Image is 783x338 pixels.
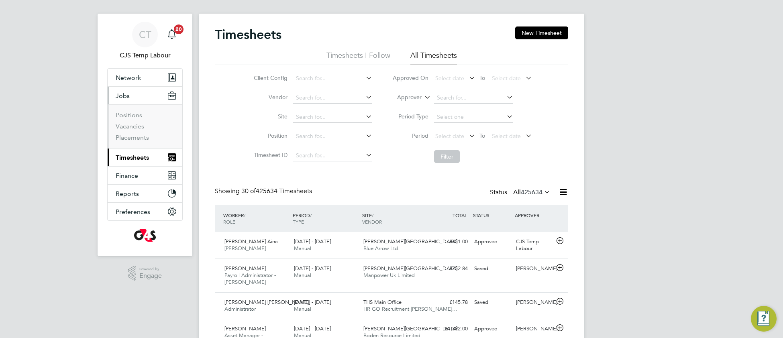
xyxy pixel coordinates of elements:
[224,245,266,252] span: [PERSON_NAME]
[107,229,183,242] a: Go to home page
[471,208,513,222] div: STATUS
[116,172,138,179] span: Finance
[164,22,180,47] a: 20
[251,151,288,159] label: Timesheet ID
[116,122,144,130] a: Vacancies
[116,111,142,119] a: Positions
[108,87,182,104] button: Jobs
[293,131,372,142] input: Search for...
[363,325,457,332] span: [PERSON_NAME][GEOGRAPHIC_DATA]
[363,299,402,305] span: THS Main Office
[434,92,513,104] input: Search for...
[251,113,288,120] label: Site
[294,245,311,252] span: Manual
[293,112,372,123] input: Search for...
[221,208,291,229] div: WORKER
[477,130,487,141] span: To
[363,272,415,279] span: Manpower Uk Limited
[116,134,149,141] a: Placements
[107,51,183,60] span: CJS Temp Labour
[434,112,513,123] input: Select one
[392,74,428,81] label: Approved On
[435,75,464,82] span: Select date
[453,212,467,218] span: TOTAL
[363,245,400,252] span: Blue Arrow Ltd.
[224,272,276,285] span: Payroll Administrator - [PERSON_NAME]
[116,190,139,198] span: Reports
[108,203,182,220] button: Preferences
[429,262,471,275] div: £252.84
[244,212,245,218] span: /
[107,22,183,60] a: CTCJS Temp Labour
[116,74,141,81] span: Network
[294,325,331,332] span: [DATE] - [DATE]
[293,92,372,104] input: Search for...
[251,74,288,81] label: Client Config
[224,299,309,305] span: [PERSON_NAME] [PERSON_NAME]
[108,167,182,184] button: Finance
[224,265,266,272] span: [PERSON_NAME]
[251,132,288,139] label: Position
[513,296,555,309] div: [PERSON_NAME]
[751,306,777,332] button: Engage Resource Center
[477,73,487,83] span: To
[223,218,235,225] span: ROLE
[98,14,192,256] nav: Main navigation
[224,305,256,312] span: Administrator
[224,238,278,245] span: [PERSON_NAME] Aina
[215,26,281,43] h2: Timesheets
[471,322,513,336] div: Approved
[360,208,430,229] div: SITE
[392,132,428,139] label: Period
[294,238,331,245] span: [DATE] - [DATE]
[385,94,422,102] label: Approver
[490,187,552,198] div: Status
[139,266,162,273] span: Powered by
[128,266,162,281] a: Powered byEngage
[513,208,555,222] div: APPROVER
[492,132,521,140] span: Select date
[215,187,314,195] div: Showing
[434,150,460,163] button: Filter
[513,188,551,196] label: All
[363,265,457,272] span: [PERSON_NAME][GEOGRAPHIC_DATA]
[326,51,390,65] li: Timesheets I Follow
[363,305,457,312] span: HR GO Recruitment [PERSON_NAME]…
[521,188,542,196] span: 425634
[108,185,182,202] button: Reports
[492,75,521,82] span: Select date
[362,218,382,225] span: VENDOR
[241,187,256,195] span: 30 of
[108,104,182,148] div: Jobs
[116,92,130,100] span: Jobs
[139,273,162,279] span: Engage
[429,322,471,336] div: £1,392.00
[293,218,304,225] span: TYPE
[134,229,156,242] img: g4s-logo-retina.png
[513,235,555,255] div: CJS Temp Labour
[294,299,331,305] span: [DATE] - [DATE]
[108,149,182,166] button: Timesheets
[293,73,372,84] input: Search for...
[429,296,471,309] div: £145.78
[224,325,266,332] span: [PERSON_NAME]
[410,51,457,65] li: All Timesheets
[251,94,288,101] label: Vendor
[363,238,457,245] span: [PERSON_NAME][GEOGRAPHIC_DATA]
[291,208,360,229] div: PERIOD
[471,235,513,248] div: Approved
[471,262,513,275] div: Saved
[392,113,428,120] label: Period Type
[515,26,568,39] button: New Timesheet
[139,29,151,40] span: CT
[116,208,150,216] span: Preferences
[310,212,312,218] span: /
[108,69,182,86] button: Network
[294,265,331,272] span: [DATE] - [DATE]
[372,212,373,218] span: /
[241,187,312,195] span: 425634 Timesheets
[513,262,555,275] div: [PERSON_NAME]
[513,322,555,336] div: [PERSON_NAME]
[294,305,311,312] span: Manual
[293,150,372,161] input: Search for...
